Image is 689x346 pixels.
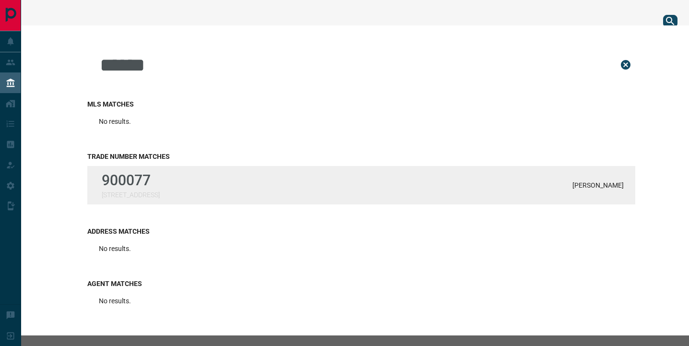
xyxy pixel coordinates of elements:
h3: Address Matches [87,227,635,235]
p: 900077 [102,172,160,189]
h3: Trade Number Matches [87,153,635,160]
p: No results. [99,297,131,305]
h3: Agent Matches [87,280,635,287]
button: Close [616,55,635,74]
p: No results. [99,245,131,252]
button: search button [663,15,677,27]
p: No results. [99,118,131,125]
p: [STREET_ADDRESS] [102,191,160,199]
h3: MLS Matches [87,100,635,108]
p: [PERSON_NAME] [572,181,624,189]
